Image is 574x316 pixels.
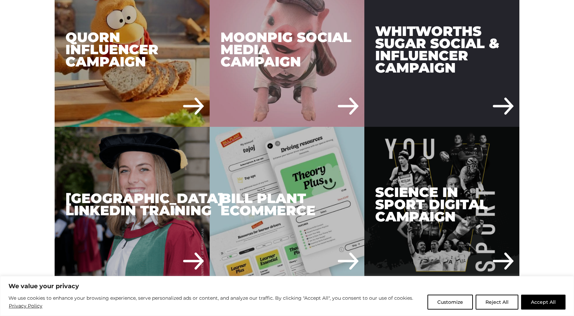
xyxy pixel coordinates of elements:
button: Reject All [476,295,518,310]
button: Accept All [521,295,566,310]
a: Bill Plant eCommerce Bill Plant eCommerce [210,127,365,282]
p: We value your privacy [8,282,566,290]
a: Privacy Policy [8,302,43,310]
div: Bill Plant eCommerce [210,127,365,282]
a: University of Birmingham LinkedIn Training [GEOGRAPHIC_DATA] LinkedIn Training [55,127,210,282]
div: [GEOGRAPHIC_DATA] LinkedIn Training [55,127,210,282]
p: We use cookies to enhance your browsing experience, serve personalized ads or content, and analyz... [8,294,422,310]
div: Science in Sport Digital Campaign [364,127,519,282]
button: Customize [427,295,473,310]
a: Science in Sport Digital Campaign Science in Sport Digital Campaign [364,127,519,282]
